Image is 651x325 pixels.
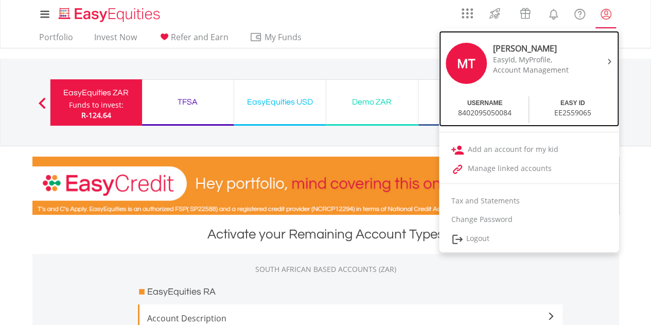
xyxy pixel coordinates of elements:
[493,55,579,65] div: EasyId, MyProfile,
[540,3,567,23] a: Notifications
[439,229,619,250] a: Logout
[57,85,136,100] div: EasyEquities ZAR
[69,100,124,110] div: Funds to invest:
[32,225,619,244] div: Activate your Remaining Account Types
[446,43,487,84] div: MT
[517,5,534,22] img: vouchers-v2.svg
[439,192,619,210] a: Tax and Statements
[425,95,504,109] div: Demo USD
[35,32,77,48] a: Portfolio
[486,5,503,22] img: thrive-v2.svg
[55,3,164,23] a: Home page
[148,95,227,109] div: TFSA
[554,108,591,118] div: EE2559065
[493,65,579,75] div: Account Management
[467,99,503,108] div: USERNAME
[171,31,228,43] span: Refer and Earn
[455,3,480,19] a: AppsGrid
[147,285,216,299] h3: EasyEquities RA
[462,8,473,19] img: grid-menu-icon.svg
[250,30,317,44] span: My Funds
[90,32,141,48] a: Invest Now
[510,3,540,22] a: Vouchers
[560,99,585,108] div: EASY ID
[493,43,579,55] div: [PERSON_NAME]
[81,110,111,120] span: R-124.64
[439,210,619,229] a: Change Password
[439,31,619,127] a: MT [PERSON_NAME] EasyId, MyProfile, Account Management USERNAME 8402095050084 EASY ID EE2559065
[32,157,619,215] img: EasyCredit Promotion Banner
[593,3,619,25] a: My Profile
[57,6,164,23] img: EasyEquities_Logo.png
[567,3,593,23] a: FAQ's and Support
[147,312,555,324] span: Account Description
[439,159,619,178] a: Manage linked accounts
[458,108,512,118] div: 8402095050084
[439,140,619,159] a: Add an account for my kid
[332,95,412,109] div: Demo ZAR
[32,264,619,275] div: SOUTH AFRICAN BASED ACCOUNTS (ZAR)
[240,95,320,109] div: EasyEquities USD
[154,32,233,48] a: Refer and Earn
